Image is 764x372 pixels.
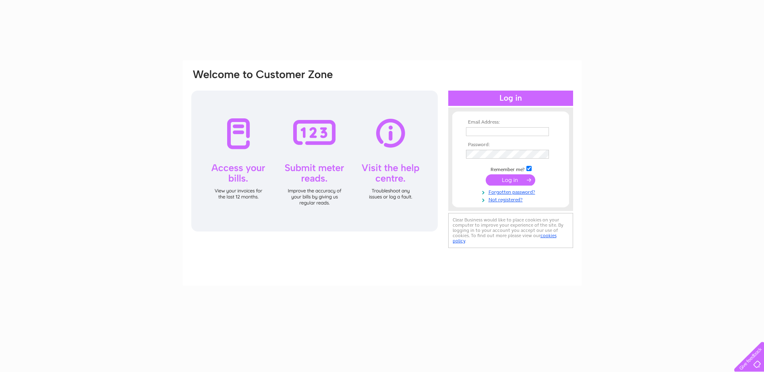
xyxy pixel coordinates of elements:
[466,188,557,195] a: Forgotten password?
[464,120,557,125] th: Email Address:
[486,174,535,186] input: Submit
[453,233,557,244] a: cookies policy
[464,165,557,173] td: Remember me?
[464,142,557,148] th: Password:
[466,195,557,203] a: Not registered?
[448,213,573,248] div: Clear Business would like to place cookies on your computer to improve your experience of the sit...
